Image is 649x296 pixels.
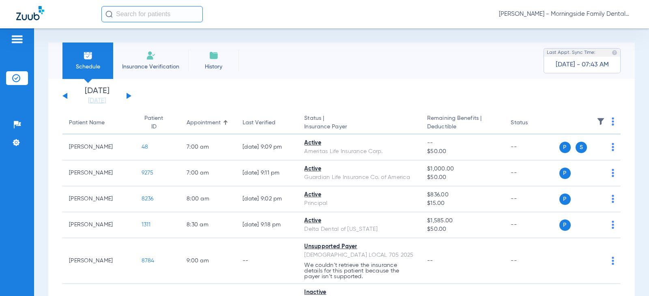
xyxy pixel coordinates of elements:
span: $50.00 [427,173,498,182]
div: [DEMOGRAPHIC_DATA] LOCAL 705 2025 [304,251,414,260]
a: [DATE] [73,97,121,105]
span: S [576,142,587,153]
td: 8:30 AM [180,212,236,238]
img: Manual Insurance Verification [146,51,156,60]
td: -- [504,238,559,284]
td: [DATE] 9:02 PM [236,186,298,212]
span: $50.00 [427,147,498,156]
img: Search Icon [105,11,113,18]
span: Last Appt. Sync Time: [547,49,595,57]
img: hamburger-icon [11,34,24,44]
img: group-dot-blue.svg [612,221,614,229]
div: Principal [304,199,414,208]
td: -- [504,134,559,160]
span: Insurance Verification [119,63,182,71]
p: We couldn’t retrieve the insurance details for this patient because the payer isn’t supported. [304,262,414,279]
div: Appointment [187,119,221,127]
span: Deductible [427,123,498,131]
input: Search for patients [101,6,203,22]
td: [DATE] 9:09 PM [236,134,298,160]
td: 7:00 AM [180,134,236,160]
div: Patient ID [142,114,174,131]
td: -- [504,186,559,212]
div: Ameritas Life Insurance Corp. [304,147,414,156]
span: 8236 [142,196,154,202]
span: [PERSON_NAME] - Morningside Family Dental [499,10,633,18]
td: [DATE] 9:11 PM [236,160,298,186]
div: Delta Dental of [US_STATE] [304,225,414,234]
span: P [559,168,571,179]
span: P [559,194,571,205]
div: Appointment [187,119,230,127]
span: 1311 [142,222,151,228]
td: -- [236,238,298,284]
span: P [559,219,571,231]
img: group-dot-blue.svg [612,195,614,203]
div: Unsupported Payer [304,243,414,251]
td: [PERSON_NAME] [62,186,135,212]
td: [DATE] 9:18 PM [236,212,298,238]
span: Insurance Payer [304,123,414,131]
img: group-dot-blue.svg [612,117,614,126]
span: P [559,142,571,153]
td: -- [504,212,559,238]
td: 8:00 AM [180,186,236,212]
span: Schedule [69,63,107,71]
th: Remaining Benefits | [421,112,504,134]
span: $1,000.00 [427,165,498,173]
img: group-dot-blue.svg [612,143,614,151]
th: Status [504,112,559,134]
div: Patient Name [69,119,105,127]
span: 8784 [142,258,155,264]
td: [PERSON_NAME] [62,160,135,186]
img: group-dot-blue.svg [612,257,614,265]
div: Last Verified [243,119,275,127]
span: $1,585.00 [427,217,498,225]
img: History [209,51,219,60]
img: group-dot-blue.svg [612,169,614,177]
span: 9275 [142,170,154,176]
div: Active [304,191,414,199]
img: Zuub Logo [16,6,44,20]
div: Active [304,139,414,147]
div: Guardian Life Insurance Co. of America [304,173,414,182]
li: [DATE] [73,87,121,105]
td: -- [504,160,559,186]
div: Patient Name [69,119,129,127]
span: History [194,63,233,71]
span: -- [427,139,498,147]
span: $836.00 [427,191,498,199]
th: Status | [298,112,421,134]
span: $50.00 [427,225,498,234]
div: Last Verified [243,119,291,127]
img: filter.svg [597,117,605,126]
img: last sync help info [612,50,617,55]
span: 48 [142,144,148,150]
div: Active [304,165,414,173]
span: [DATE] - 07:43 AM [556,61,609,69]
div: Active [304,217,414,225]
span: -- [427,258,433,264]
span: $15.00 [427,199,498,208]
div: Patient ID [142,114,166,131]
td: [PERSON_NAME] [62,212,135,238]
td: 7:00 AM [180,160,236,186]
img: Schedule [83,51,93,60]
td: [PERSON_NAME] [62,134,135,160]
td: [PERSON_NAME] [62,238,135,284]
td: 9:00 AM [180,238,236,284]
